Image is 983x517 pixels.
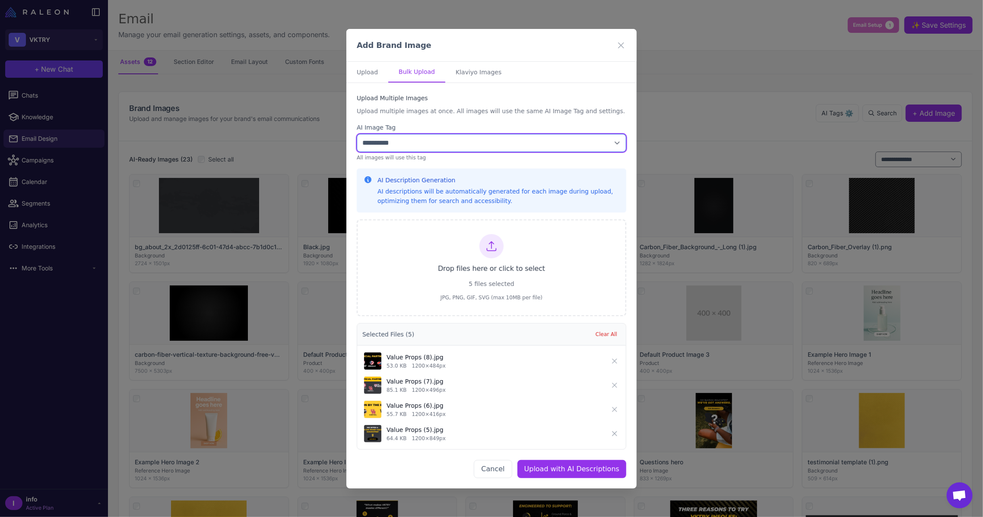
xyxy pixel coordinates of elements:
button: Remove file [610,405,619,413]
button: Upload [346,62,388,82]
p: 1200×849px [412,434,446,442]
label: AI Image Tag [357,123,626,132]
span: 5 files selected [469,279,514,288]
button: Cancel [474,460,512,478]
img: 9k= [364,400,381,418]
button: Clear All [592,328,621,339]
h3: Add Brand Image [357,39,431,51]
img: 2Q== [364,352,381,369]
p: All images will use this tag [357,153,626,161]
h4: Selected Files (5) [362,329,414,339]
button: Remove file [610,381,619,389]
p: 64.4 KB [387,434,407,442]
p: Upload multiple images at once. All images will use the same AI Image Tag and settings. [357,106,626,116]
h3: AI Description Generation [377,175,619,184]
p: 53.0 KB [387,362,407,369]
p: Value Props (7).jpg [387,376,446,386]
button: Upload with AI Descriptions [517,460,626,478]
p: 1200×484px [412,362,446,369]
button: Remove file [610,429,619,438]
button: Klaviyo Images [445,62,512,82]
img: 2Q== [364,449,381,466]
p: 55.7 KB [387,410,407,418]
p: 85.1 KB [387,386,407,393]
p: 1200×496px [412,386,446,393]
button: Remove file [610,356,619,365]
p: Value Props (5).jpg [387,425,446,434]
img: 9k= [364,425,381,442]
p: 1200×416px [412,410,446,418]
p: Value Props (6).jpg [387,400,446,410]
p: AI descriptions will be automatically generated for each image during upload, optimizing them for... [377,186,619,205]
img: Z [364,376,381,393]
p: Value Props (4).jpg [387,449,452,458]
span: JPG, PNG, GIF, SVG (max 10MB per file) [441,293,542,301]
p: Value Props (8).jpg [387,352,446,362]
button: Bulk Upload [388,62,445,82]
h3: Upload Multiple Images [357,93,626,103]
span: Drop files here or click to select [438,263,545,273]
a: Open chat [947,482,973,508]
